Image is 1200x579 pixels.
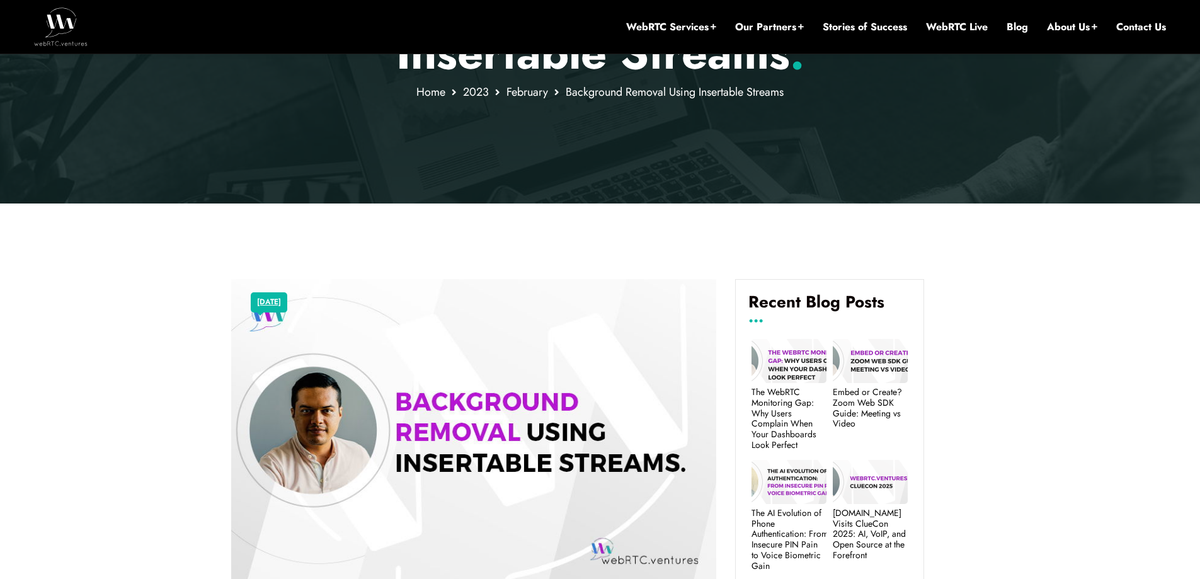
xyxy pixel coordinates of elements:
[416,84,445,100] a: Home
[626,20,716,34] a: WebRTC Services
[751,508,826,571] a: The AI Evolution of Phone Authentication: From Insecure PIN Pain to Voice Biometric Gain
[34,8,88,45] img: WebRTC.ventures
[823,20,907,34] a: Stories of Success
[1007,20,1028,34] a: Blog
[926,20,988,34] a: WebRTC Live
[1047,20,1097,34] a: About Us
[748,292,911,321] h4: Recent Blog Posts
[735,20,804,34] a: Our Partners
[751,387,826,450] a: The WebRTC Monitoring Gap: Why Users Complain When Your Dashboards Look Perfect
[833,387,908,429] a: Embed or Create? Zoom Web SDK Guide: Meeting vs Video
[833,508,908,561] a: [DOMAIN_NAME] Visits ClueCon 2025: AI, VoIP, and Open Source at the Forefront
[1116,20,1166,34] a: Contact Us
[257,294,281,311] a: [DATE]
[463,84,489,100] a: 2023
[506,84,548,100] a: February
[566,84,784,100] span: Background Removal Using Insertable Streams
